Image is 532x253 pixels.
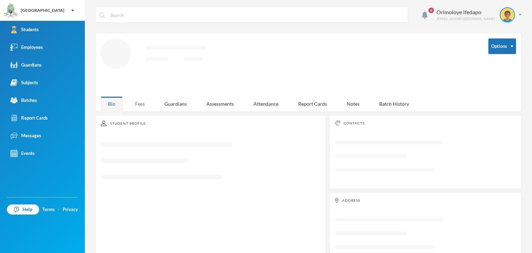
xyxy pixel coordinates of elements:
[10,79,38,86] div: Subjects
[339,96,367,111] div: Notes
[488,38,516,54] button: Options
[101,121,320,126] div: Student Profile
[335,198,516,203] div: Address
[101,38,478,91] svg: Loading interface...
[500,8,514,22] img: STUDENT
[372,96,416,111] div: Batch History
[101,137,320,192] svg: Loading interface...
[428,8,434,13] span: 4
[58,206,60,213] div: ·
[199,96,241,111] div: Assessments
[436,16,495,21] div: [EMAIL_ADDRESS][DOMAIN_NAME]
[335,136,516,182] svg: Loading interface...
[157,96,194,111] div: Guardians
[335,121,516,126] div: Contacts
[246,96,286,111] div: Attendance
[42,206,55,213] a: Terms
[10,44,43,51] div: Employees
[63,206,78,213] a: Privacy
[10,26,39,33] div: Students
[10,132,41,139] div: Messages
[101,96,123,111] div: Bio
[7,204,39,215] a: Help
[4,4,18,18] img: logo
[109,7,404,23] input: Search
[10,97,37,104] div: Batches
[10,150,35,157] div: Events
[128,96,152,111] div: Fees
[10,114,48,122] div: Report Cards
[99,12,105,18] img: search
[436,8,495,16] div: Orimoloye Ifedapo
[21,7,64,14] div: [GEOGRAPHIC_DATA]
[10,61,42,69] div: Guardians
[291,96,334,111] div: Report Cards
